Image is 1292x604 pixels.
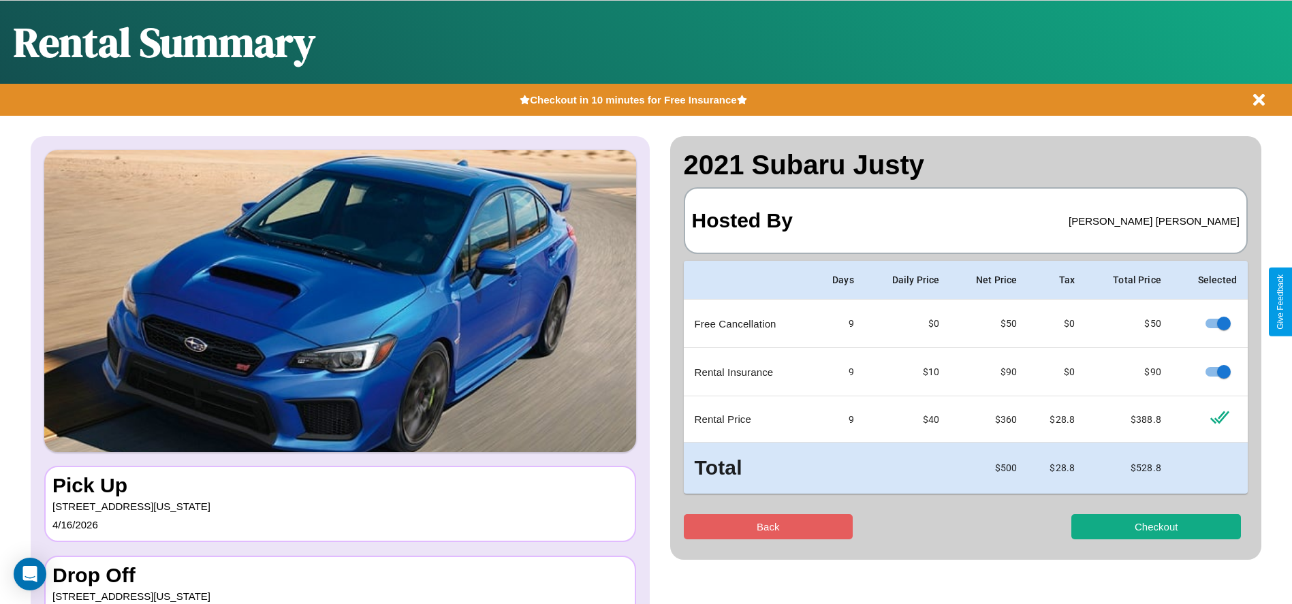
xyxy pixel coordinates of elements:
td: $ 500 [950,443,1028,494]
td: $ 90 [1086,348,1172,396]
td: 9 [811,348,865,396]
th: Total Price [1086,261,1172,300]
td: 9 [811,396,865,443]
td: $ 50 [1086,300,1172,348]
p: Rental Price [695,410,801,428]
td: 9 [811,300,865,348]
h3: Drop Off [52,564,628,587]
h3: Hosted By [692,195,793,246]
h2: 2021 Subaru Justy [684,150,1248,180]
b: Checkout in 10 minutes for Free Insurance [530,94,736,106]
p: [STREET_ADDRESS][US_STATE] [52,497,628,515]
p: [PERSON_NAME] [PERSON_NAME] [1069,212,1240,230]
td: $ 40 [865,396,950,443]
h3: Total [695,454,801,483]
th: Tax [1028,261,1086,300]
button: Checkout [1071,514,1241,539]
td: $ 28.8 [1028,443,1086,494]
td: $0 [1028,348,1086,396]
td: $10 [865,348,950,396]
td: $ 388.8 [1086,396,1172,443]
th: Selected [1172,261,1248,300]
td: $ 360 [950,396,1028,443]
th: Net Price [950,261,1028,300]
td: $ 528.8 [1086,443,1172,494]
p: 4 / 16 / 2026 [52,515,628,534]
td: $ 90 [950,348,1028,396]
table: simple table [684,261,1248,494]
div: Open Intercom Messenger [14,558,46,590]
p: Rental Insurance [695,363,801,381]
th: Daily Price [865,261,950,300]
h1: Rental Summary [14,14,315,70]
td: $ 28.8 [1028,396,1086,443]
td: $ 50 [950,300,1028,348]
th: Days [811,261,865,300]
td: $0 [865,300,950,348]
p: Free Cancellation [695,315,801,333]
td: $0 [1028,300,1086,348]
h3: Pick Up [52,474,628,497]
button: Back [684,514,853,539]
div: Give Feedback [1276,274,1285,330]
